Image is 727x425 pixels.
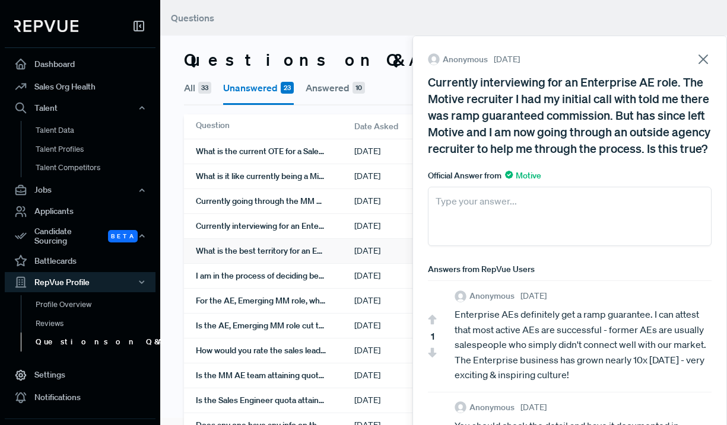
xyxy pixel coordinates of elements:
button: Candidate Sourcing Beta [5,223,155,250]
a: Reviews [21,314,172,333]
button: RepVue Profile [5,272,155,292]
div: [DATE] [354,314,461,338]
div: How would you rate the sales leadership at Motive? Are they competent? [196,338,354,363]
div: Answers from RepVue Users [428,263,712,276]
span: [DATE] [520,401,547,414]
div: Is the MM AE team attaining quota? I've seen reviews on RepVue, but other resources claim otherwi... [196,363,354,388]
span: Anonymous [469,401,515,414]
div: What is it like currently being a Mid Market AE? [196,164,354,188]
div: [DATE] [354,139,461,164]
div: Currently interviewing for an Enterprise AE role. The Motive recruiter I had my initial call with... [428,74,712,156]
div: Date Asked [354,114,461,139]
div: [DATE] [354,239,461,263]
span: 33 [198,82,211,94]
a: Settings [5,364,155,386]
a: Questions on Q&A [21,333,172,351]
img: RepVue [14,20,78,32]
a: Dashboard [5,53,155,75]
a: Talent Data [21,121,172,140]
a: Talent Profiles [21,140,172,159]
div: Currently interviewing for an Enterprise AE role. The Motive recruiter I had my initial call with... [196,214,354,238]
div: [DATE] [354,289,461,313]
div: Is the Sales Engineer quota attainment accurate? it says ~83% of the team is hitting. [196,388,354,413]
h3: Questions on Q&A Page [184,50,497,70]
div: For the AE, Emerging MM role, what are the average deal sizes and how long is the average sales c... [196,289,354,313]
a: Notifications [5,386,155,409]
a: Profile Overview [21,295,172,314]
div: What is the current OTE for a Sales Engineer in the SMB (Commercial) space? [196,139,354,164]
span: 10 [353,82,365,94]
a: Battlecards [5,250,155,272]
div: What is the best territory for an Enterprise AE (West, [GEOGRAPHIC_DATA], etc)? Are Enterprise AE... [196,239,354,263]
div: Currently going through the MM AE interview process and next interview is a final chat with a VP ... [196,189,354,213]
span: [DATE] [520,290,547,302]
div: Enterprise AEs definitely get a ramp guarantee. I can attest that most active AEs are successful ... [455,307,712,383]
a: Applicants [5,200,155,223]
button: Jobs [5,180,155,200]
button: Answered [306,72,365,103]
div: [DATE] [354,388,461,413]
div: I am in the process of deciding between Motive and another company for Emerging MM. can you pleas... [196,264,354,288]
a: Sales Org Health [5,75,155,98]
a: Talent Competitors [21,158,172,177]
div: [DATE] [354,264,461,288]
div: [DATE] [354,338,461,363]
div: [DATE] [354,214,461,238]
button: Unanswered [223,72,294,105]
div: Official Answer from [428,170,712,182]
span: Anonymous [443,53,488,66]
div: [DATE] [354,189,461,213]
div: Candidate Sourcing [5,223,155,250]
button: Talent [5,98,155,118]
span: Motive [505,170,541,181]
span: Beta [108,230,138,242]
div: Is the AE, Emerging MM role cut throat? If so, has that type of sales culture shifted this year o... [196,314,354,338]
div: [DATE] [354,363,461,388]
div: [DATE] [354,164,461,188]
span: Anonymous [469,290,515,302]
button: All [184,72,211,103]
span: 1 [431,329,434,343]
div: Question [196,114,354,139]
span: [DATE] [494,53,520,66]
span: 23 [281,82,294,94]
span: Questions [171,12,214,24]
